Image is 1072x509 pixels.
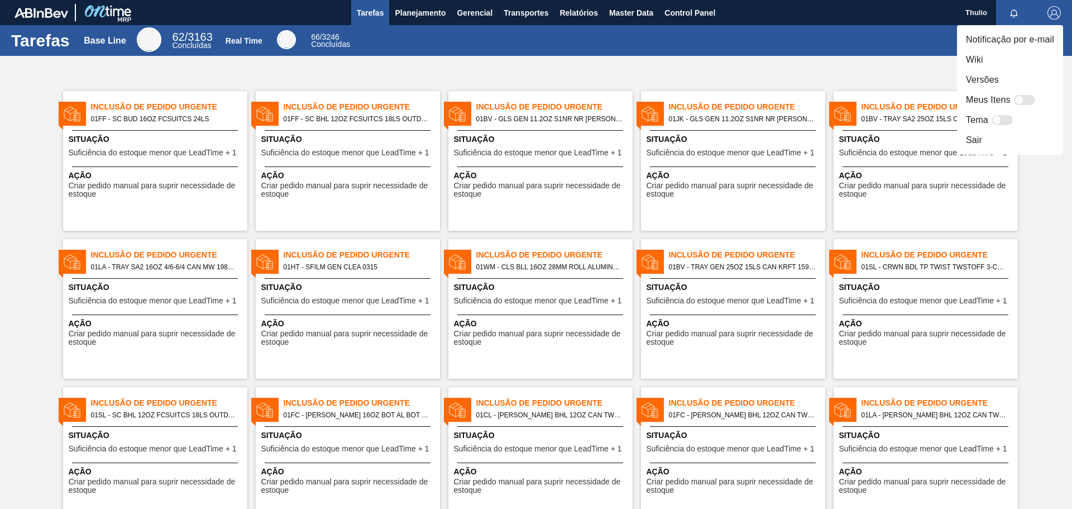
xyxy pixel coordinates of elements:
[957,130,1063,150] li: Sair
[966,113,988,127] label: Tema
[957,50,1063,70] li: Wiki
[957,30,1063,50] li: Notificação por e-mail
[957,70,1063,90] li: Versões
[966,93,1011,107] label: Meus Itens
